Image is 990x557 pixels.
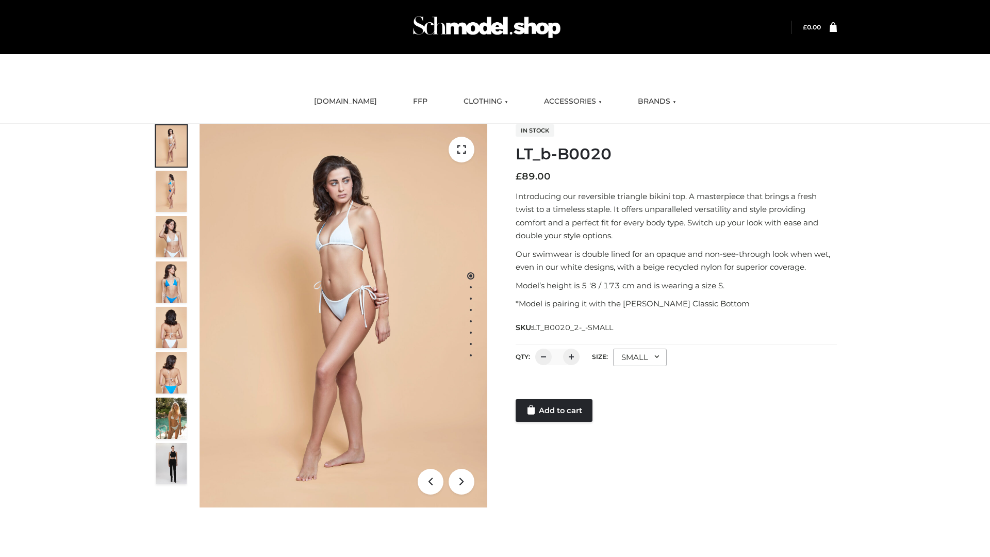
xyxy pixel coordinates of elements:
img: ArielClassicBikiniTop_CloudNine_AzureSky_OW114ECO_3-scaled.jpg [156,216,187,257]
img: ArielClassicBikiniTop_CloudNine_AzureSky_OW114ECO_1-scaled.jpg [156,125,187,167]
p: Introducing our reversible triangle bikini top. A masterpiece that brings a fresh twist to a time... [516,190,837,242]
img: Schmodel Admin 964 [409,7,564,47]
a: FFP [405,90,435,113]
a: ACCESSORIES [536,90,609,113]
span: £ [516,171,522,182]
img: ArielClassicBikiniTop_CloudNine_AzureSky_OW114ECO_4-scaled.jpg [156,261,187,303]
p: Our swimwear is double lined for an opaque and non-see-through look when wet, even in our white d... [516,248,837,274]
p: *Model is pairing it with the [PERSON_NAME] Classic Bottom [516,297,837,310]
img: 49df5f96394c49d8b5cbdcda3511328a.HD-1080p-2.5Mbps-49301101_thumbnail.jpg [156,443,187,484]
a: Add to cart [516,399,592,422]
a: [DOMAIN_NAME] [306,90,385,113]
img: ArielClassicBikiniTop_CloudNine_AzureSky_OW114ECO_8-scaled.jpg [156,352,187,394]
img: ArielClassicBikiniTop_CloudNine_AzureSky_OW114ECO_7-scaled.jpg [156,307,187,348]
h1: LT_b-B0020 [516,145,837,163]
bdi: 89.00 [516,171,551,182]
img: ArielClassicBikiniTop_CloudNine_AzureSky_OW114ECO_1 [200,124,487,507]
bdi: 0.00 [803,23,821,31]
img: ArielClassicBikiniTop_CloudNine_AzureSky_OW114ECO_2-scaled.jpg [156,171,187,212]
a: £0.00 [803,23,821,31]
label: QTY: [516,353,530,361]
a: CLOTHING [456,90,516,113]
a: BRANDS [630,90,684,113]
p: Model’s height is 5 ‘8 / 173 cm and is wearing a size S. [516,279,837,292]
span: SKU: [516,321,614,334]
div: SMALL [613,349,667,366]
span: £ [803,23,807,31]
span: In stock [516,124,554,137]
label: Size: [592,353,608,361]
img: Arieltop_CloudNine_AzureSky2.jpg [156,398,187,439]
span: LT_B0020_2-_-SMALL [533,323,613,332]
